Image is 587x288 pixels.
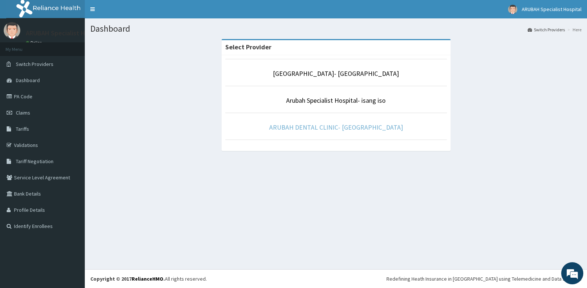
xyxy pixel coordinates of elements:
a: Switch Providers [528,27,565,33]
span: Switch Providers [16,61,53,67]
span: ARUBAH Specialist Hospital [522,6,581,13]
img: User Image [4,22,20,39]
li: Here [566,27,581,33]
a: RelianceHMO [132,275,163,282]
p: ARUBAH Specialist Hospital [26,30,105,36]
a: [GEOGRAPHIC_DATA]- [GEOGRAPHIC_DATA] [273,69,399,78]
a: Arubah Specialist Hospital- isang iso [286,96,386,105]
a: Online [26,40,44,45]
div: Redefining Heath Insurance in [GEOGRAPHIC_DATA] using Telemedicine and Data Science! [386,275,581,282]
span: Dashboard [16,77,40,84]
img: User Image [508,5,517,14]
span: Tariffs [16,126,29,132]
strong: Select Provider [225,43,271,51]
h1: Dashboard [90,24,581,34]
span: Tariff Negotiation [16,158,53,165]
footer: All rights reserved. [85,269,587,288]
strong: Copyright © 2017 . [90,275,165,282]
a: ARUBAH DENTAL CLINIC- [GEOGRAPHIC_DATA] [269,123,403,131]
span: Claims [16,109,30,116]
